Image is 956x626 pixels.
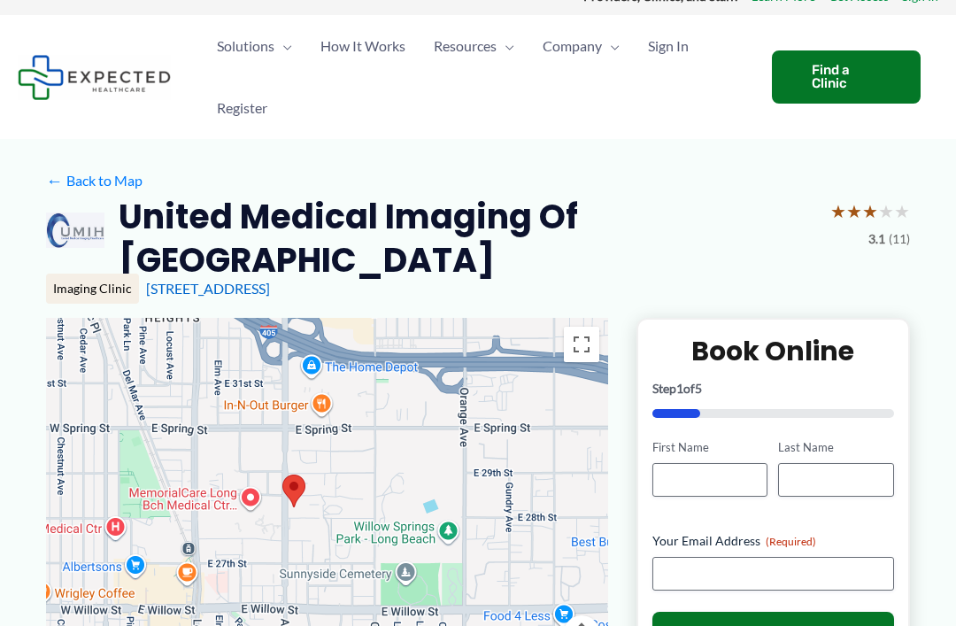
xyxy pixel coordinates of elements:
[648,15,689,77] span: Sign In
[217,15,274,77] span: Solutions
[320,15,405,77] span: How It Works
[652,334,894,368] h2: Book Online
[528,15,634,77] a: CompanyMenu Toggle
[497,15,514,77] span: Menu Toggle
[846,195,862,228] span: ★
[878,195,894,228] span: ★
[772,50,921,104] a: Find a Clinic
[889,228,910,251] span: (11)
[868,228,885,251] span: 3.1
[203,77,281,139] a: Register
[46,172,63,189] span: ←
[203,15,306,77] a: SolutionsMenu Toggle
[652,532,894,550] label: Your Email Address
[894,195,910,228] span: ★
[862,195,878,228] span: ★
[830,195,846,228] span: ★
[46,167,143,194] a: ←Back to Map
[564,327,599,362] button: Toggle fullscreen view
[18,55,171,100] img: Expected Healthcare Logo - side, dark font, small
[217,77,267,139] span: Register
[203,15,754,139] nav: Primary Site Navigation
[420,15,528,77] a: ResourcesMenu Toggle
[695,381,702,396] span: 5
[434,15,497,77] span: Resources
[46,274,139,304] div: Imaging Clinic
[652,383,894,395] p: Step of
[602,15,620,77] span: Menu Toggle
[676,381,683,396] span: 1
[274,15,292,77] span: Menu Toggle
[766,535,816,548] span: (Required)
[306,15,420,77] a: How It Works
[778,439,894,456] label: Last Name
[634,15,703,77] a: Sign In
[543,15,602,77] span: Company
[652,439,768,456] label: First Name
[146,280,270,297] a: [STREET_ADDRESS]
[119,195,816,282] h2: United Medical Imaging of [GEOGRAPHIC_DATA]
